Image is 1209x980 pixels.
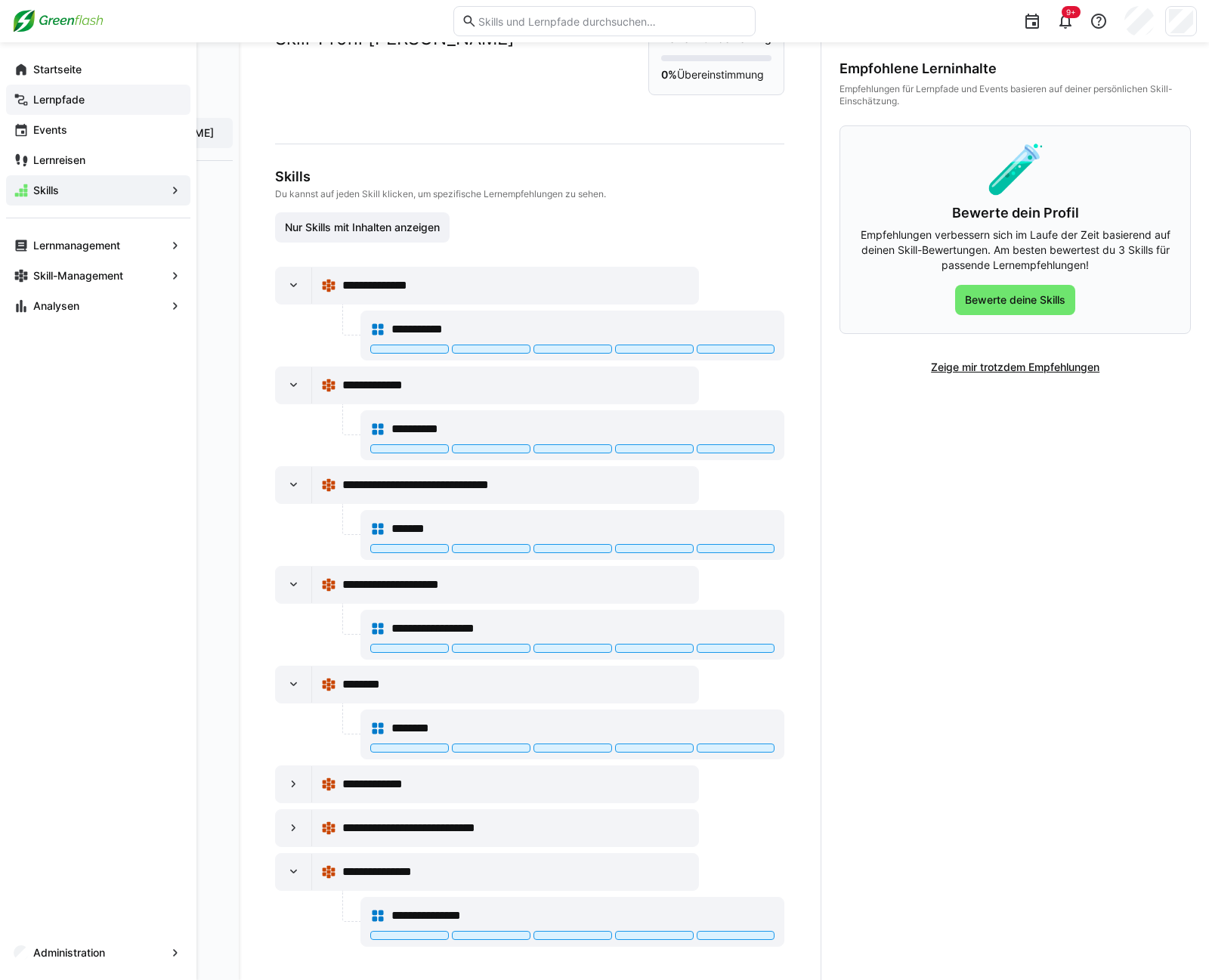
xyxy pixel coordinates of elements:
[275,188,784,200] p: Du kannst auf jeden Skill klicken, um spezifische Lernempfehlungen zu sehen.
[477,14,747,28] input: Skills und Lernpfade durchsuchen…
[929,360,1102,375] span: Zeige mir trotzdem Empfehlungen
[858,227,1172,273] p: Empfehlungen verbessern sich im Laufe der Zeit basierend auf deinen Skill-Bewertungen. Am besten ...
[858,144,1172,193] div: 🧪
[661,68,677,81] strong: 0%
[275,212,450,243] button: Nur Skills mit Inhalten anzeigen
[839,83,1191,107] div: Empfehlungen für Lernpfade und Events basieren auf deiner persönlichen Skill-Einschätzung.
[275,168,784,185] h3: Skills
[1066,8,1076,17] span: 9+
[839,60,1191,77] div: Empfohlene Lerninhalte
[955,285,1075,315] button: Bewerte deine Skills
[283,220,442,235] span: Nur Skills mit Inhalten anzeigen
[661,67,771,82] p: Übereinstimmung
[963,292,1068,308] span: Bewerte deine Skills
[921,352,1109,382] button: Zeige mir trotzdem Empfehlungen
[858,205,1172,221] h3: Bewerte dein Profil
